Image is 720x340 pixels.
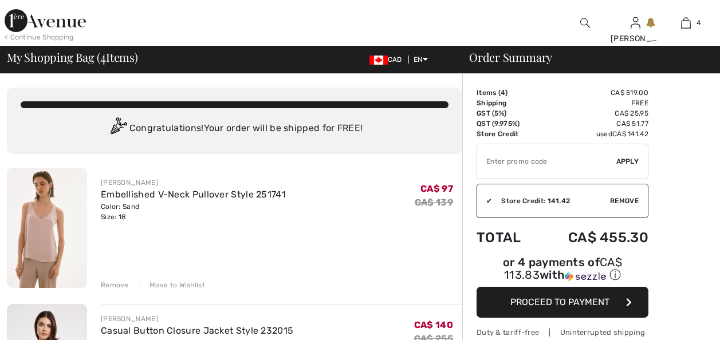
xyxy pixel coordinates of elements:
td: CA$ 519.00 [538,88,648,98]
img: search the website [580,16,590,30]
div: [PERSON_NAME] [611,33,660,45]
span: CA$ 97 [420,183,453,194]
td: CA$ 25.95 [538,108,648,118]
td: GST (5%) [477,108,538,118]
span: Apply [616,156,639,167]
input: Promo code [477,144,616,179]
td: CA$ 51.77 [538,118,648,129]
span: 4 [501,89,505,97]
a: 4 [661,16,710,30]
div: or 4 payments of with [477,257,648,283]
td: Total [477,218,538,257]
span: EN [414,56,428,64]
div: Remove [101,280,129,290]
span: CAD [369,56,407,64]
a: Embellished V-Neck Pullover Style 251741 [101,189,286,200]
span: 4 [697,18,701,28]
div: [PERSON_NAME] [101,314,293,324]
div: Order Summary [455,52,713,63]
span: CA$ 113.83 [504,255,622,282]
span: Remove [610,196,639,206]
span: Proceed to Payment [510,296,609,307]
td: QST (9.975%) [477,118,538,129]
img: My Info [631,16,640,30]
div: or 4 payments ofCA$ 113.83withSezzle Click to learn more about Sezzle [477,257,648,287]
div: [PERSON_NAME] [101,177,286,188]
img: Sezzle [565,271,606,282]
img: 1ère Avenue [5,9,86,32]
img: Embellished V-Neck Pullover Style 251741 [7,168,87,288]
div: Color: Sand Size: 18 [101,201,286,222]
td: used [538,129,648,139]
span: CA$ 141.42 [612,130,648,138]
span: My Shopping Bag ( Items) [7,52,138,63]
a: Casual Button Closure Jacket Style 232015 [101,325,293,336]
td: CA$ 455.30 [538,218,648,257]
a: Sign In [631,17,640,28]
td: Items ( ) [477,88,538,98]
div: ✔ [477,196,492,206]
td: Store Credit [477,129,538,139]
s: CA$ 139 [415,197,453,208]
span: CA$ 140 [414,319,453,330]
span: 4 [100,49,106,64]
div: Store Credit: 141.42 [492,196,610,206]
div: < Continue Shopping [5,32,74,42]
td: Free [538,98,648,108]
img: Canadian Dollar [369,56,388,65]
div: Move to Wishlist [140,280,205,290]
div: Congratulations! Your order will be shipped for FREE! [21,117,448,140]
button: Proceed to Payment [477,287,648,318]
img: My Bag [681,16,691,30]
img: Congratulation2.svg [107,117,129,140]
td: Shipping [477,98,538,108]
